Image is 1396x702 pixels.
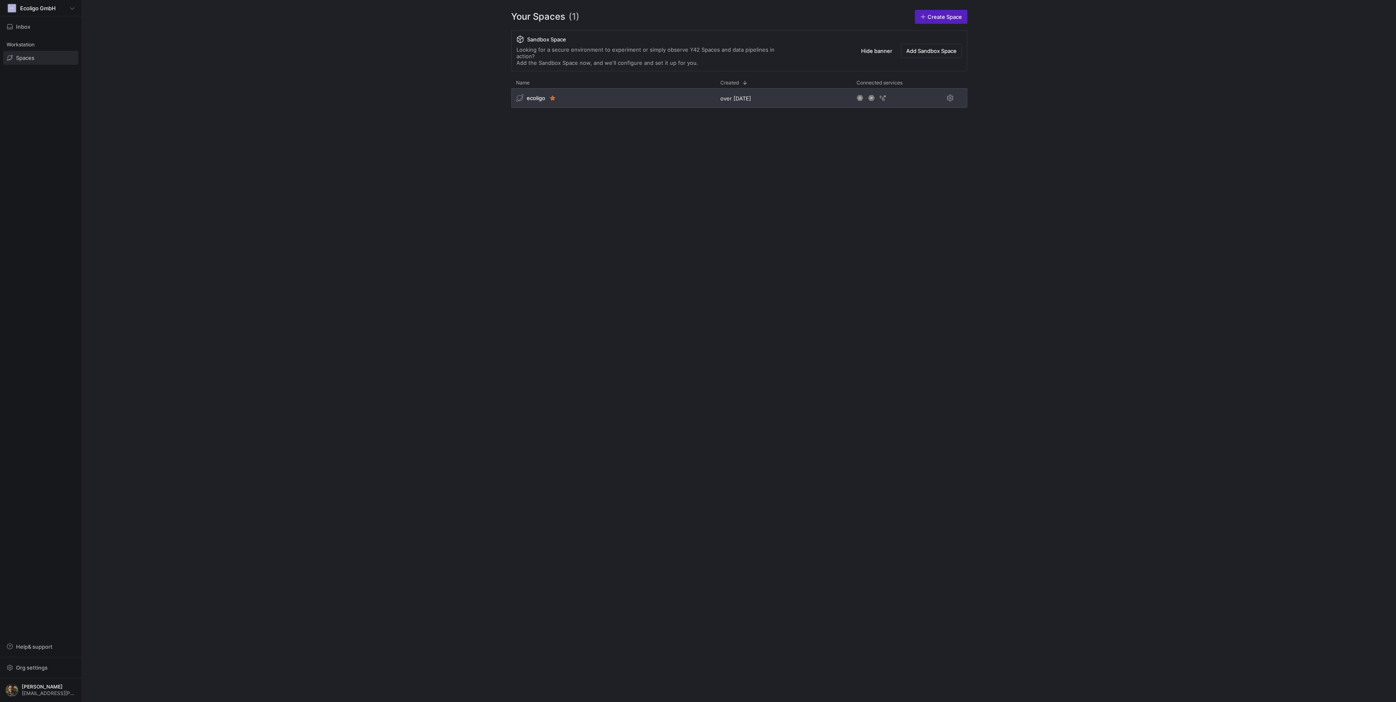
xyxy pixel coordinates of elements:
[901,44,962,58] button: Add Sandbox Space
[8,4,16,12] div: EG
[569,10,579,24] span: (1)
[3,20,78,34] button: Inbox
[527,95,545,101] span: ecoligo
[857,80,902,86] span: Connected services
[3,665,78,672] a: Org settings
[928,14,962,20] span: Create Space
[511,88,967,111] div: Press SPACE to select this row.
[861,48,892,54] span: Hide banner
[16,643,53,650] span: Help & support
[906,48,957,54] span: Add Sandbox Space
[16,23,30,30] span: Inbox
[3,661,78,675] button: Org settings
[527,36,566,43] span: Sandbox Space
[856,44,898,58] button: Hide banner
[3,51,78,65] a: Spaces
[516,46,791,66] div: Looking for a secure environment to experiment or simply observe Y42 Spaces and data pipelines in...
[5,684,18,697] img: https://storage.googleapis.com/y42-prod-data-exchange/images/7e7RzXvUWcEhWhf8BYUbRCghczaQk4zBh2Nv...
[22,684,76,690] span: [PERSON_NAME]
[16,664,48,671] span: Org settings
[516,80,530,86] span: Name
[720,80,739,86] span: Created
[3,39,78,51] div: Workstation
[3,681,78,699] button: https://storage.googleapis.com/y42-prod-data-exchange/images/7e7RzXvUWcEhWhf8BYUbRCghczaQk4zBh2Nv...
[511,10,565,24] span: Your Spaces
[16,55,34,61] span: Spaces
[915,10,967,24] a: Create Space
[20,5,56,11] span: Ecoligo GmbH
[3,640,78,654] button: Help& support
[22,691,76,696] span: [EMAIL_ADDRESS][PERSON_NAME][DOMAIN_NAME]
[720,95,751,102] span: over [DATE]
